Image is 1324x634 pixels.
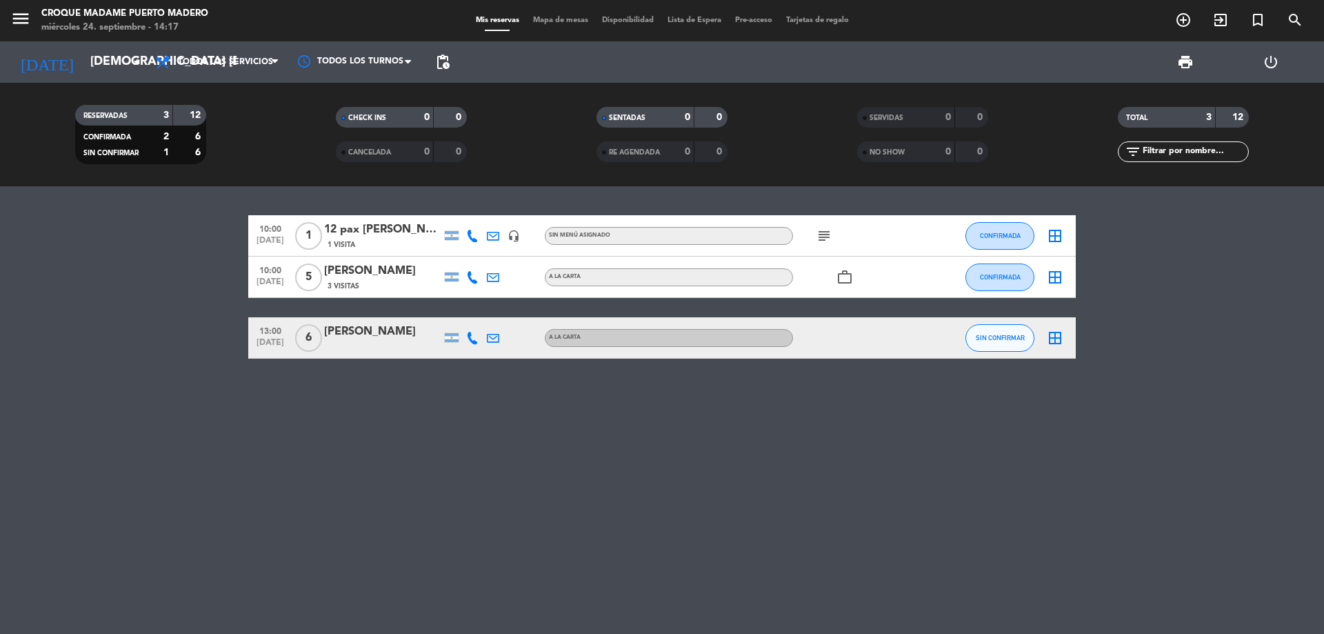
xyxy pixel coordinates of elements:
span: [DATE] [253,277,288,293]
span: Mapa de mesas [526,17,595,24]
span: print [1177,54,1194,70]
span: NO SHOW [870,149,905,156]
strong: 3 [1206,112,1212,122]
i: headset_mic [508,230,520,242]
i: border_all [1047,228,1063,244]
div: Croque Madame Puerto Madero [41,7,208,21]
span: Tarjetas de regalo [779,17,856,24]
span: SIN CONFIRMAR [83,150,139,157]
strong: 12 [1232,112,1246,122]
div: LOG OUT [1228,41,1314,83]
span: [DATE] [253,338,288,354]
span: SENTADAS [609,115,645,121]
span: 13:00 [253,322,288,338]
input: Filtrar por nombre... [1141,144,1248,159]
span: RE AGENDADA [609,149,660,156]
strong: 0 [685,112,690,122]
strong: 6 [195,148,203,157]
span: Pre-acceso [728,17,779,24]
span: CONFIRMADA [980,232,1021,239]
span: 5 [295,264,322,291]
strong: 0 [716,112,725,122]
strong: 0 [424,112,430,122]
i: menu [10,8,31,29]
i: border_all [1047,330,1063,346]
i: power_settings_new [1263,54,1279,70]
i: border_all [1047,269,1063,286]
span: TOTAL [1126,115,1147,121]
i: add_circle_outline [1175,12,1192,28]
span: A LA CARTA [549,335,581,340]
span: 1 Visita [328,239,355,250]
span: 10:00 [253,261,288,277]
strong: 0 [456,147,464,157]
span: Todos los servicios [178,57,273,67]
strong: 0 [945,112,951,122]
strong: 0 [456,112,464,122]
strong: 0 [716,147,725,157]
span: Mis reservas [469,17,526,24]
span: SERVIDAS [870,115,903,121]
div: [PERSON_NAME] [324,262,441,280]
span: Lista de Espera [661,17,728,24]
strong: 0 [977,112,985,122]
span: A LA CARTA [549,274,581,279]
strong: 2 [163,132,169,141]
span: CANCELADA [348,149,391,156]
i: arrow_drop_down [128,54,145,70]
span: [DATE] [253,236,288,252]
strong: 1 [163,148,169,157]
span: RESERVADAS [83,112,128,119]
span: 3 Visitas [328,281,359,292]
span: Sin menú asignado [549,232,610,238]
span: pending_actions [434,54,451,70]
span: CONFIRMADA [980,273,1021,281]
button: CONFIRMADA [965,264,1034,291]
strong: 0 [945,147,951,157]
i: [DATE] [10,47,83,77]
button: CONFIRMADA [965,222,1034,250]
div: [PERSON_NAME] [324,323,441,341]
span: CHECK INS [348,115,386,121]
span: 6 [295,324,322,352]
strong: 0 [685,147,690,157]
strong: 12 [190,110,203,120]
button: SIN CONFIRMAR [965,324,1034,352]
i: exit_to_app [1212,12,1229,28]
i: subject [816,228,832,244]
strong: 0 [424,147,430,157]
div: 12 pax [PERSON_NAME] [324,221,441,239]
i: search [1287,12,1303,28]
i: work_outline [836,269,853,286]
span: SIN CONFIRMAR [976,334,1025,341]
button: menu [10,8,31,34]
strong: 3 [163,110,169,120]
span: 10:00 [253,220,288,236]
span: CONFIRMADA [83,134,131,141]
div: miércoles 24. septiembre - 14:17 [41,21,208,34]
i: filter_list [1125,143,1141,160]
span: 1 [295,222,322,250]
strong: 0 [977,147,985,157]
i: turned_in_not [1250,12,1266,28]
strong: 6 [195,132,203,141]
span: Disponibilidad [595,17,661,24]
